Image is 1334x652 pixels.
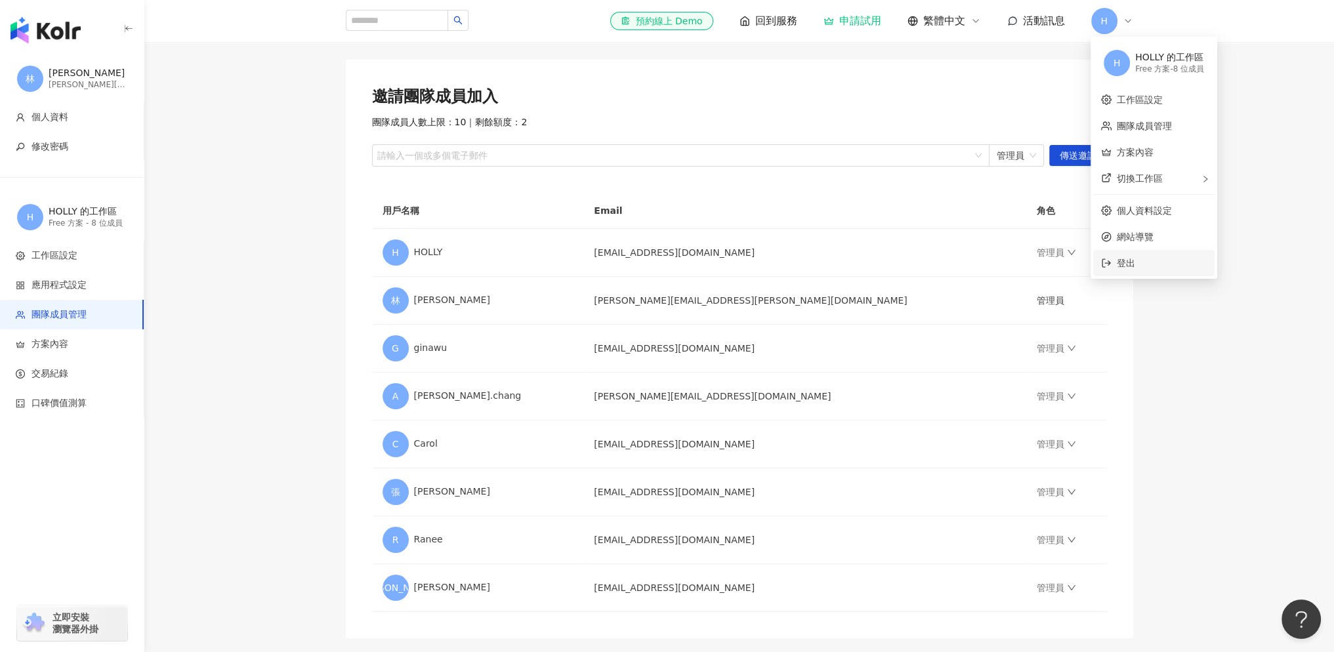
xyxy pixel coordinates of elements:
[823,14,881,28] a: 申請試用
[740,14,797,28] a: 回到服務
[583,325,1026,373] td: [EMAIL_ADDRESS][DOMAIN_NAME]
[31,367,68,380] span: 交易紀錄
[1067,439,1076,449] span: down
[27,210,34,224] span: H
[1135,64,1204,75] div: Free 方案 - 8 位成員
[1201,175,1209,183] span: right
[923,14,965,28] span: 繁體中文
[372,116,528,129] span: 團隊成員人數上限：10 ｜ 剩餘額度：2
[1135,51,1204,64] div: HOLLY 的工作區
[583,516,1026,564] td: [EMAIL_ADDRESS][DOMAIN_NAME]
[31,279,87,292] span: 應用程式設定
[31,338,68,351] span: 方案內容
[383,383,573,409] div: [PERSON_NAME].chang
[21,613,47,634] img: chrome extension
[26,71,35,86] span: 林
[16,281,25,290] span: appstore
[383,431,573,457] div: Carol
[997,145,1036,166] span: 管理員
[1067,392,1076,401] span: down
[1067,344,1076,353] span: down
[392,533,399,547] span: R
[1060,146,1096,167] span: 傳送邀請
[31,397,87,410] span: 口碑價值測算
[31,111,68,124] span: 個人資料
[17,605,127,641] a: chrome extension立即安裝 瀏覽器外掛
[1100,14,1108,28] span: H
[391,485,400,499] span: 張
[1117,258,1135,268] span: 登出
[31,140,68,153] span: 修改密碼
[383,287,573,314] div: [PERSON_NAME]
[1067,583,1076,592] span: down
[1037,343,1076,354] a: 管理員
[16,399,25,408] span: calculator
[49,79,127,91] div: [PERSON_NAME][EMAIL_ADDRESS][PERSON_NAME][DOMAIN_NAME]
[1114,56,1121,70] span: H
[621,14,702,28] div: 預約線上 Demo
[1117,205,1172,216] a: 個人資料設定
[1117,121,1172,131] a: 團隊成員管理
[392,341,399,356] span: G
[49,218,127,229] div: Free 方案 - 8 位成員
[16,369,25,378] span: dollar
[1067,535,1076,544] span: down
[1067,248,1076,257] span: down
[49,205,127,218] div: HOLLY 的工作區
[1037,439,1076,449] a: 管理員
[383,335,573,361] div: ginawu
[1026,277,1106,325] td: 管理員
[10,17,81,43] img: logo
[583,468,1026,516] td: [EMAIL_ADDRESS][DOMAIN_NAME]
[1117,94,1163,105] a: 工作區設定
[391,293,400,308] span: 林
[31,308,87,321] span: 團隊成員管理
[583,564,1026,612] td: [EMAIL_ADDRESS][DOMAIN_NAME]
[52,611,98,635] span: 立即安裝 瀏覽器外掛
[1067,487,1076,497] span: down
[49,67,127,80] div: [PERSON_NAME]
[583,229,1026,277] td: [EMAIL_ADDRESS][DOMAIN_NAME]
[1117,147,1154,157] a: 方案內容
[1026,193,1106,229] th: 角色
[31,249,77,262] span: 工作區設定
[16,113,25,122] span: user
[583,420,1026,468] td: [EMAIL_ADDRESS][DOMAIN_NAME]
[392,245,399,260] span: H
[372,193,584,229] th: 用戶名稱
[610,12,713,30] a: 預約線上 Demo
[1037,535,1076,545] a: 管理員
[453,16,463,25] span: search
[392,389,399,403] span: A
[583,193,1026,229] th: Email
[1282,600,1321,639] iframe: Help Scout Beacon - Open
[1049,145,1107,166] button: 傳送邀請
[755,14,797,28] span: 回到服務
[383,239,573,266] div: HOLLY
[1117,173,1163,184] span: 切換工作區
[583,373,1026,420] td: [PERSON_NAME][EMAIL_ADDRESS][DOMAIN_NAME]
[1037,247,1076,258] a: 管理員
[1037,391,1076,401] a: 管理員
[383,479,573,505] div: [PERSON_NAME]
[357,581,433,595] span: [PERSON_NAME]
[1037,487,1076,497] a: 管理員
[372,86,1107,108] div: 邀請團隊成員加入
[16,142,25,152] span: key
[392,437,399,451] span: C
[383,575,573,601] div: [PERSON_NAME]
[383,527,573,553] div: Ranee
[1037,582,1076,593] a: 管理員
[1023,14,1065,27] span: 活動訊息
[1117,230,1207,244] span: 網站導覽
[583,277,1026,325] td: [PERSON_NAME][EMAIL_ADDRESS][PERSON_NAME][DOMAIN_NAME]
